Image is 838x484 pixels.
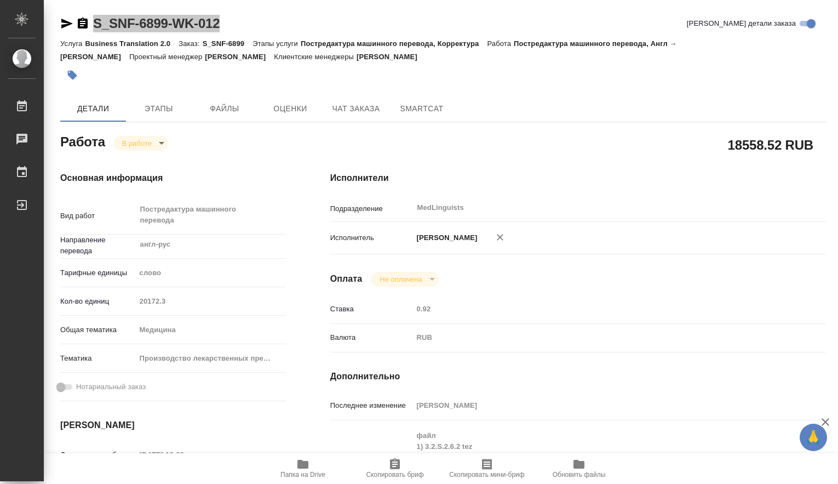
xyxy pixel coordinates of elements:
[203,39,253,48] p: S_SNF-6899
[728,135,813,154] h2: 18558.52 RUB
[395,102,448,116] span: SmartCat
[301,39,487,48] p: Постредактура машинного перевода, Корректура
[357,53,426,61] p: [PERSON_NAME]
[136,349,286,368] div: Производство лекарственных препаратов
[60,63,84,87] button: Добавить тэг
[330,304,413,315] p: Ставка
[413,301,785,317] input: Пустое поле
[252,39,301,48] p: Этапы услуги
[413,397,785,413] input: Пустое поле
[441,453,533,484] button: Скопировать мини-бриф
[533,453,625,484] button: Обновить файлы
[60,267,136,278] p: Тарифные единицы
[257,453,349,484] button: Папка на Drive
[371,272,438,287] div: В работе
[198,102,251,116] span: Файлы
[330,400,413,411] p: Последнее изменение
[330,203,413,214] p: Подразделение
[487,39,514,48] p: Работа
[129,53,205,61] p: Проектный менеджер
[76,17,89,30] button: Скопировать ссылку
[349,453,441,484] button: Скопировать бриф
[264,102,317,116] span: Оценки
[60,210,136,221] p: Вид работ
[60,17,73,30] button: Скопировать ссылку для ЯМессенджера
[136,321,286,339] div: Медицина
[449,471,524,479] span: Скопировать мини-бриф
[330,370,826,383] h4: Дополнительно
[67,102,119,116] span: Детали
[366,471,423,479] span: Скопировать бриф
[60,235,136,257] p: Направление перевода
[76,381,146,392] span: Нотариальный заказ
[553,471,606,479] span: Обновить файлы
[330,172,826,185] h4: Исполнители
[205,53,274,61] p: [PERSON_NAME]
[60,39,85,48] p: Услуга
[60,353,136,364] p: Тематика
[136,293,286,309] input: Пустое поле
[136,447,232,463] input: Пустое поле
[330,102,382,116] span: Чат заказа
[179,39,202,48] p: Заказ:
[330,272,363,286] h4: Оплата
[804,426,823,449] span: 🙏
[60,131,105,151] h2: Работа
[93,16,220,31] a: S_SNF-6899-WK-012
[413,328,785,347] div: RUB
[330,332,413,343] p: Валюта
[133,102,185,116] span: Этапы
[119,139,155,148] button: В работе
[136,264,286,282] div: слово
[687,18,796,29] span: [PERSON_NAME] детали заказа
[60,324,136,335] p: Общая тематика
[488,225,512,249] button: Удалить исполнителя
[376,275,425,284] button: Не оплачена
[60,296,136,307] p: Кол-во единиц
[60,172,286,185] h4: Основная информация
[60,449,136,460] p: Дата начала работ
[280,471,325,479] span: Папка на Drive
[330,232,413,243] p: Исполнитель
[85,39,179,48] p: Business Translation 2.0
[800,424,827,451] button: 🙏
[113,136,168,151] div: В работе
[413,232,478,243] p: [PERSON_NAME]
[274,53,357,61] p: Клиентские менеджеры
[60,419,286,432] h4: [PERSON_NAME]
